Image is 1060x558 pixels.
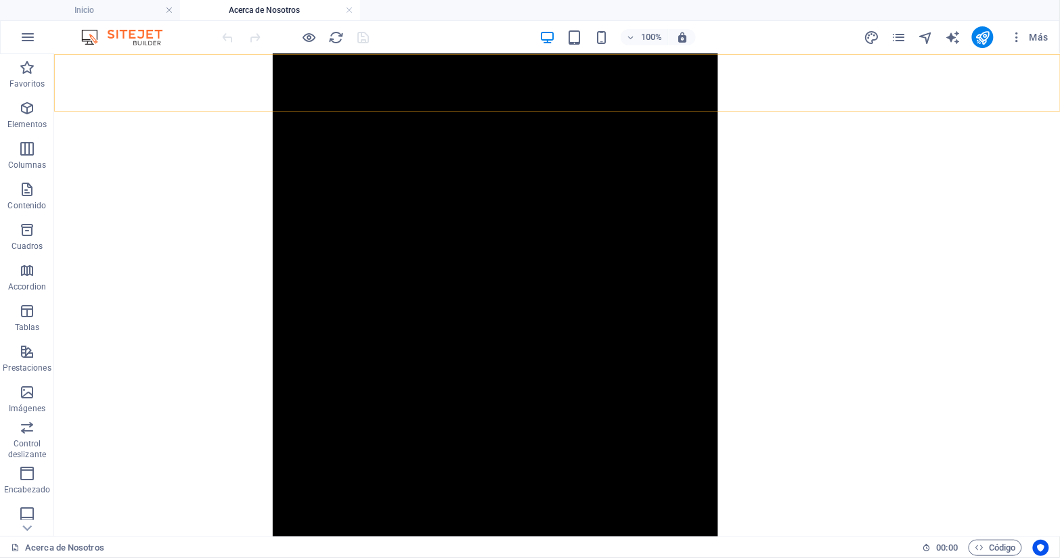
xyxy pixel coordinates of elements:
span: 00 00 [937,540,958,556]
span: : [946,542,948,553]
p: Accordion [8,281,46,292]
i: Diseño (Ctrl+Alt+Y) [864,30,880,45]
p: Imágenes [9,403,45,414]
img: Editor Logo [78,29,179,45]
h4: Acerca de Nosotros [180,3,360,18]
i: AI Writer [946,30,961,45]
button: Haz clic para salir del modo de previsualización y seguir editando [301,29,317,45]
p: Favoritos [9,78,45,89]
span: Código [975,540,1016,556]
a: Haz clic para cancelar la selección y doble clic para abrir páginas [11,540,104,556]
button: navigator [918,29,934,45]
i: Al redimensionar, ajustar el nivel de zoom automáticamente para ajustarse al dispositivo elegido. [676,31,688,43]
p: Elementos [7,119,47,130]
p: Prestaciones [3,363,51,373]
i: Volver a cargar página [329,30,345,45]
span: Más [1010,30,1048,44]
button: 100% [621,29,669,45]
button: Usercentrics [1033,540,1049,556]
button: design [864,29,880,45]
p: Tablas [15,322,40,333]
button: publish [972,26,994,48]
p: Columnas [8,160,47,170]
p: Encabezado [4,484,50,495]
button: Más [1004,26,1054,48]
button: pages [891,29,907,45]
button: text_generator [945,29,961,45]
i: Publicar [975,30,991,45]
i: Navegador [919,30,934,45]
p: Contenido [7,200,46,211]
button: Código [969,540,1022,556]
p: Cuadros [12,241,43,252]
h6: Tiempo de la sesión [923,540,958,556]
h6: 100% [641,29,663,45]
button: reload [328,29,345,45]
